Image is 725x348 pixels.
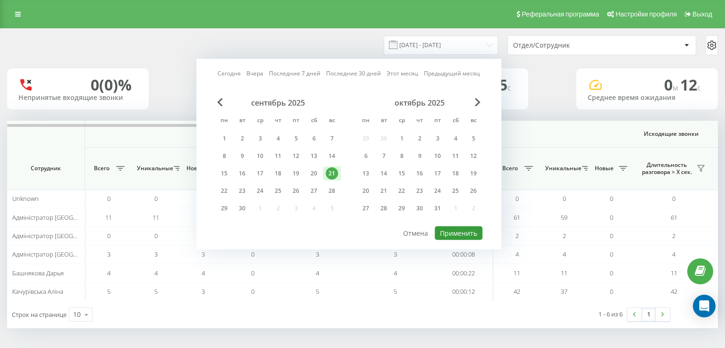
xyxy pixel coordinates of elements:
div: 12 [290,150,302,162]
span: 0 [610,232,613,240]
div: Непринятые входящие звонки [18,94,137,102]
span: 3 [107,250,110,258]
div: 11 [272,150,284,162]
abbr: среда [253,114,267,128]
div: вт 7 окт. 2025 г. [375,149,393,163]
span: 11 [152,213,159,222]
div: пн 27 окт. 2025 г. [357,201,375,215]
span: 3 [202,287,205,296]
div: пт 26 сент. 2025 г. [287,184,305,198]
span: 3 [202,250,205,258]
abbr: воскресенье [466,114,481,128]
span: 5 [107,287,110,296]
div: 29 [396,202,408,215]
div: пн 20 окт. 2025 г. [357,184,375,198]
span: 42 [514,287,520,296]
span: 0 [154,232,158,240]
div: чт 23 окт. 2025 г. [411,184,429,198]
div: пт 3 окт. 2025 г. [429,132,447,146]
div: 25 [449,185,462,197]
span: 0 [610,194,613,203]
span: 0 [610,269,613,277]
div: 18 [272,167,284,180]
div: пн 22 сент. 2025 г. [215,184,233,198]
span: Качурівська Аліна [12,287,63,296]
span: 0 [610,250,613,258]
abbr: суббота [307,114,321,128]
a: Последние 30 дней [326,69,381,78]
span: 4 [394,269,397,277]
div: 10 [254,150,266,162]
div: сб 11 окт. 2025 г. [447,149,464,163]
div: ср 15 окт. 2025 г. [393,166,411,181]
div: пт 31 окт. 2025 г. [429,201,447,215]
div: 29 [218,202,230,215]
div: вс 5 окт. 2025 г. [464,132,482,146]
span: 4 [515,250,519,258]
div: сб 25 окт. 2025 г. [447,184,464,198]
div: вс 12 окт. 2025 г. [464,149,482,163]
div: ср 22 окт. 2025 г. [393,184,411,198]
span: 11 [105,213,112,222]
span: 11 [671,269,677,277]
button: Применить [435,226,482,240]
div: 21 [326,167,338,180]
a: Сегодня [218,69,241,78]
div: 25 [272,185,284,197]
div: 5 [290,133,302,145]
div: 23 [236,185,248,197]
div: 28 [326,185,338,197]
span: c [507,83,511,93]
div: вт 21 окт. 2025 г. [375,184,393,198]
span: Уникальные [545,165,579,172]
div: 1 - 6 из 6 [599,309,623,319]
span: 61 [514,213,520,222]
span: Строк на странице [12,310,67,319]
span: 0 [107,232,110,240]
div: 26 [290,185,302,197]
span: 0 [154,194,158,203]
div: вс 28 сент. 2025 г. [323,184,341,198]
div: 12 [467,150,480,162]
td: 00:00:08 [434,245,493,264]
abbr: понедельник [359,114,373,128]
div: 17 [431,167,444,180]
span: 12 [680,75,701,95]
div: 26 [467,185,480,197]
div: 3 [254,133,266,145]
div: 7 [378,150,390,162]
div: 11 [449,150,462,162]
div: чт 4 сент. 2025 г. [269,132,287,146]
div: 30 [236,202,248,215]
div: ср 10 сент. 2025 г. [251,149,269,163]
span: 4 [154,269,158,277]
div: 3 [431,133,444,145]
div: 8 [218,150,230,162]
div: октябрь 2025 [357,98,482,108]
div: 15 [396,167,408,180]
div: чт 16 окт. 2025 г. [411,166,429,181]
span: Новые [184,165,208,172]
div: 6 [308,133,320,145]
div: 18 [449,167,462,180]
span: 42 [671,287,677,296]
div: 22 [218,185,230,197]
div: вт 14 окт. 2025 г. [375,166,393,181]
div: чт 11 сент. 2025 г. [269,149,287,163]
span: 0 [610,287,613,296]
div: 19 [467,167,480,180]
div: 17 [254,167,266,180]
span: Длительность разговора > Х сек. [640,161,694,176]
div: 10 [73,310,81,319]
span: Previous Month [217,98,223,107]
a: Последние 7 дней [269,69,320,78]
div: 31 [431,202,444,215]
div: пн 6 окт. 2025 г. [357,149,375,163]
div: чт 2 окт. 2025 г. [411,132,429,146]
div: 13 [360,167,372,180]
td: 00:00:22 [434,264,493,282]
span: 0 [664,75,680,95]
abbr: пятница [289,114,303,128]
div: 21 [378,185,390,197]
div: 9 [413,150,426,162]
